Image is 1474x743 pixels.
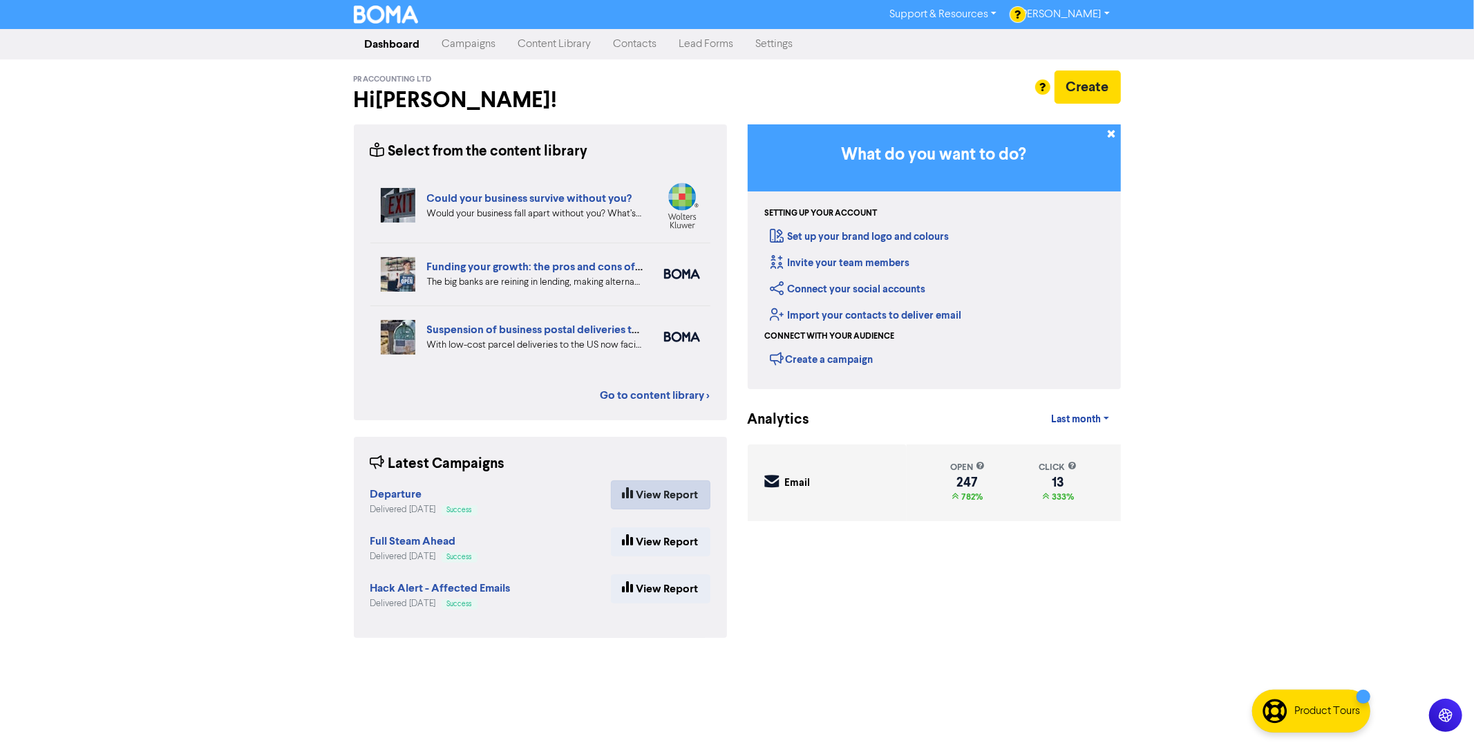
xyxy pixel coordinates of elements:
img: wolterskluwer [664,182,700,229]
div: 247 [950,477,985,488]
div: Would your business fall apart without you? What’s your Plan B in case of accident, illness, or j... [427,207,643,221]
a: Set up your brand logo and colours [771,230,949,243]
img: BOMA Logo [354,6,419,23]
img: boma [664,332,700,342]
a: Campaigns [431,30,507,58]
a: Could your business survive without you? [427,191,632,205]
div: Analytics [748,409,793,431]
span: Last month [1051,413,1101,426]
h3: What do you want to do? [768,145,1100,165]
div: Delivered [DATE] [370,597,511,610]
a: Support & Resources [878,3,1008,26]
strong: Hack Alert - Affected Emails [370,581,511,595]
span: 333% [1049,491,1074,502]
div: The big banks are reining in lending, making alternative, non-bank lenders an attractive proposit... [427,275,643,290]
span: Success [447,601,472,608]
div: With low-cost parcel deliveries to the US now facing tariffs, many international postal services ... [427,338,643,352]
iframe: Chat Widget [1405,677,1474,743]
a: View Report [611,480,710,509]
a: Settings [745,30,804,58]
a: Connect your social accounts [771,283,926,296]
strong: Full Steam Ahead [370,534,456,548]
strong: Departure [370,487,422,501]
span: PR Accounting Ltd [354,75,432,84]
span: Success [447,507,472,514]
a: [PERSON_NAME] [1008,3,1120,26]
a: Lead Forms [668,30,745,58]
div: Latest Campaigns [370,453,505,475]
button: Create [1055,70,1121,104]
div: 13 [1039,477,1077,488]
div: Delivered [DATE] [370,550,478,563]
a: Content Library [507,30,603,58]
a: Contacts [603,30,668,58]
a: Full Steam Ahead [370,536,456,547]
a: Go to content library > [601,387,710,404]
a: Last month [1040,406,1120,433]
a: View Report [611,527,710,556]
a: Departure [370,489,422,500]
div: Getting Started in BOMA [748,124,1121,389]
div: Setting up your account [765,207,878,220]
div: Create a campaign [771,348,873,369]
a: View Report [611,574,710,603]
a: Suspension of business postal deliveries to the [GEOGRAPHIC_DATA]: what options do you have? [427,323,914,337]
div: Email [785,476,811,491]
div: Select from the content library [370,141,588,162]
div: Delivered [DATE] [370,503,478,516]
a: Import your contacts to deliver email [771,309,962,322]
a: Invite your team members [771,256,910,270]
a: Hack Alert - Affected Emails [370,583,511,594]
div: Connect with your audience [765,330,895,343]
span: Success [447,554,472,561]
img: boma [664,269,700,279]
h2: Hi [PERSON_NAME] ! [354,87,727,113]
a: Dashboard [354,30,431,58]
a: Funding your growth: the pros and cons of alternative lenders [427,260,730,274]
div: click [1039,461,1077,474]
span: 782% [959,491,983,502]
div: open [950,461,985,474]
